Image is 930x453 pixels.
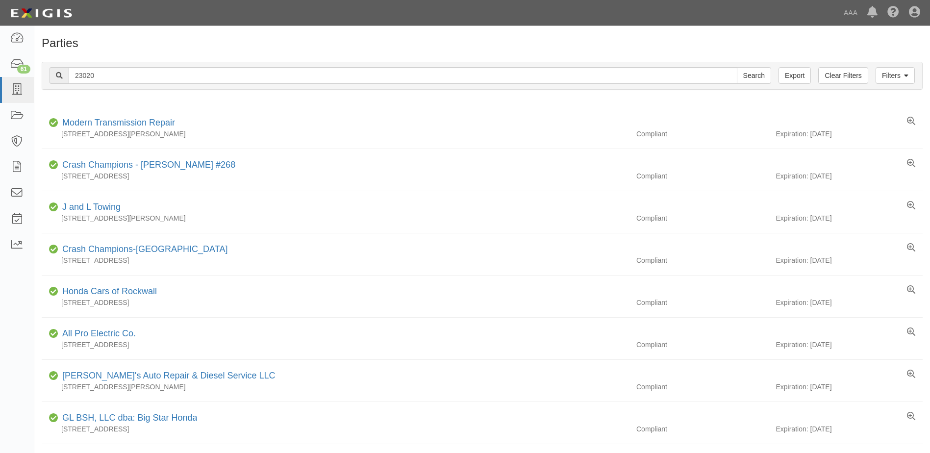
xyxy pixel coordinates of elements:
[49,204,58,211] i: Compliant
[876,67,915,84] a: Filters
[49,373,58,379] i: Compliant
[629,255,776,265] div: Compliant
[839,3,862,23] a: AAA
[62,413,197,423] a: GL BSH, LLC dba: Big Star Honda
[629,340,776,350] div: Compliant
[818,67,868,84] a: Clear Filters
[62,202,121,212] a: J and L Towing
[49,120,58,126] i: Compliant
[7,4,75,22] img: logo-5460c22ac91f19d4615b14bd174203de0afe785f0fc80cf4dbbc73dc1793850b.png
[907,117,915,126] a: View results summary
[69,67,737,84] input: Search
[629,213,776,223] div: Compliant
[907,243,915,253] a: View results summary
[42,213,629,223] div: [STREET_ADDRESS][PERSON_NAME]
[776,340,922,350] div: Expiration: [DATE]
[62,328,136,338] a: All Pro Electric Co.
[42,129,629,139] div: [STREET_ADDRESS][PERSON_NAME]
[629,171,776,181] div: Compliant
[776,171,922,181] div: Expiration: [DATE]
[42,424,629,434] div: [STREET_ADDRESS]
[58,117,175,129] div: Modern Transmission Repair
[907,370,915,379] a: View results summary
[58,285,157,298] div: Honda Cars of Rockwall
[49,415,58,422] i: Compliant
[49,288,58,295] i: Compliant
[629,129,776,139] div: Compliant
[629,424,776,434] div: Compliant
[62,118,175,127] a: Modern Transmission Repair
[776,424,922,434] div: Expiration: [DATE]
[629,298,776,307] div: Compliant
[49,246,58,253] i: Compliant
[779,67,811,84] a: Export
[776,255,922,265] div: Expiration: [DATE]
[776,213,922,223] div: Expiration: [DATE]
[58,201,121,214] div: J and L Towing
[58,243,227,256] div: Crash Champions-Pleasant Valley
[58,412,197,425] div: GL BSH, LLC dba: Big Star Honda
[49,162,58,169] i: Compliant
[62,286,157,296] a: Honda Cars of Rockwall
[62,371,276,380] a: [PERSON_NAME]'s Auto Repair & Diesel Service LLC
[907,412,915,422] a: View results summary
[907,159,915,169] a: View results summary
[737,67,771,84] input: Search
[17,65,30,74] div: 61
[776,129,922,139] div: Expiration: [DATE]
[42,171,629,181] div: [STREET_ADDRESS]
[49,330,58,337] i: Compliant
[42,340,629,350] div: [STREET_ADDRESS]
[776,298,922,307] div: Expiration: [DATE]
[62,244,227,254] a: Crash Champions-[GEOGRAPHIC_DATA]
[887,7,899,19] i: Help Center - Complianz
[42,255,629,265] div: [STREET_ADDRESS]
[907,201,915,211] a: View results summary
[42,37,923,50] h1: Parties
[776,382,922,392] div: Expiration: [DATE]
[629,382,776,392] div: Compliant
[42,298,629,307] div: [STREET_ADDRESS]
[907,285,915,295] a: View results summary
[58,159,235,172] div: Crash Champions - Rosenberg #268
[58,327,136,340] div: All Pro Electric Co.
[42,382,629,392] div: [STREET_ADDRESS][PERSON_NAME]
[907,327,915,337] a: View results summary
[58,370,276,382] div: Brandon's Auto Repair & Diesel Service LLC
[62,160,235,170] a: Crash Champions - [PERSON_NAME] #268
